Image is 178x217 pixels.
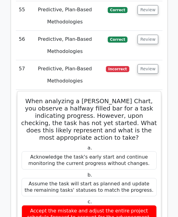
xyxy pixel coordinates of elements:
[88,145,92,151] span: a.
[22,152,157,170] div: Acknowledge the task's early start and continue monitoring the current progress without changes.
[16,31,28,61] td: 56
[138,65,158,74] button: Review
[108,37,127,43] span: Correct
[22,178,157,197] div: Assume the task will start as planned and update the remaining tasks' statuses to match the progr...
[28,2,102,31] td: Predictive, Plan-Based Methodologies
[21,98,157,142] h5: When analyzing a [PERSON_NAME] Chart, you observe a halfway filled bar for a task indicating prog...
[138,5,158,15] button: Review
[88,199,92,205] span: c.
[106,66,129,72] span: Incorrect
[28,31,102,61] td: Predictive, Plan-Based Methodologies
[108,7,127,13] span: Correct
[28,61,102,90] td: Predictive, Plan-Based Methodologies
[138,35,158,44] button: Review
[16,61,28,90] td: 57
[16,2,28,31] td: 55
[87,172,92,178] span: b.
